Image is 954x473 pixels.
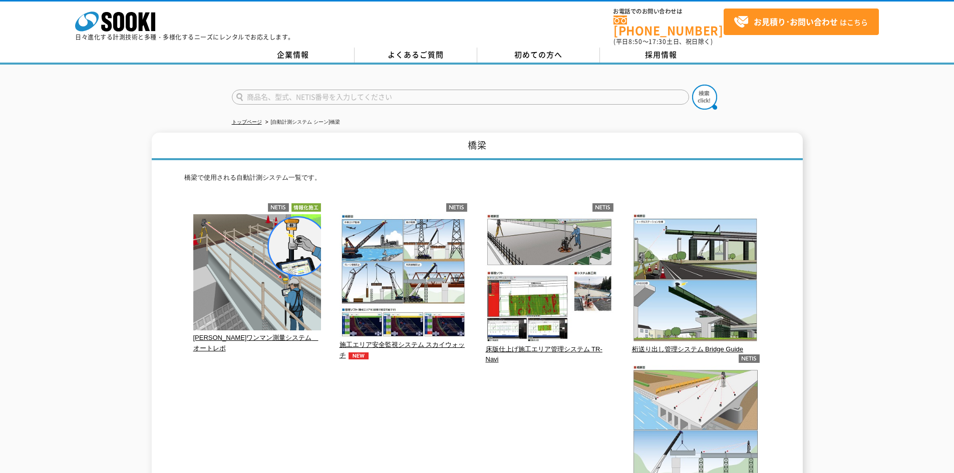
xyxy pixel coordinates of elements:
img: NEW [349,352,369,359]
span: 桁送り出し管理システム Bridge Guide [632,345,744,353]
img: netis [739,354,760,363]
img: 情報化施工 [291,203,321,212]
a: 施工エリア安全監視システム スカイウォッチNEW [340,331,467,359]
a: [PHONE_NUMBER] [613,16,724,36]
img: 上部工ワンマン測量システム オートレポ [193,214,321,333]
span: はこちら [734,15,868,30]
a: トップページ [232,119,262,125]
input: 商品名、型式、NETIS番号を入力してください [232,90,689,105]
a: 初めての方へ [477,48,600,63]
h1: 橋梁 [152,133,803,160]
img: netis [592,203,613,212]
img: 床版仕上げ施工エリア管理システム TR-Navi [486,214,613,344]
img: netis [446,203,467,212]
p: 橋梁で使用される自動計測システム一覧です。 [184,173,770,188]
a: 床版仕上げ施工エリア管理システム TR-Navi [486,335,613,363]
a: 企業情報 [232,48,355,63]
img: 桁送り出し管理システム Bridge Guide [632,214,760,344]
a: よくあるご質問 [355,48,477,63]
span: 床版仕上げ施工エリア管理システム TR-Navi [486,345,602,363]
span: (平日 ～ 土日、祝日除く) [613,37,713,46]
span: 初めての方へ [514,49,562,60]
a: 桁送り出し管理システム Bridge Guide [632,335,760,353]
a: 採用情報 [600,48,723,63]
a: お見積り･お問い合わせはこちら [724,9,879,35]
img: btn_search.png [692,85,717,110]
img: 施工エリア安全監視システム スカイウォッチ [340,214,467,340]
span: 8:50 [628,37,643,46]
li: [自動計測システム シーン]橋梁 [263,117,340,128]
img: netis [268,203,289,212]
p: 日々進化する計測技術と多種・多様化するニーズにレンタルでお応えします。 [75,34,294,40]
strong: お見積り･お問い合わせ [754,16,838,28]
span: [PERSON_NAME]ワンマン測量システム オートレポ [193,334,319,352]
span: お電話でのお問い合わせは [613,9,724,15]
span: 施工エリア安全監視システム スカイウォッチ [340,341,465,359]
span: 17:30 [649,37,667,46]
a: [PERSON_NAME]ワンマン測量システム オートレポ [193,324,321,352]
